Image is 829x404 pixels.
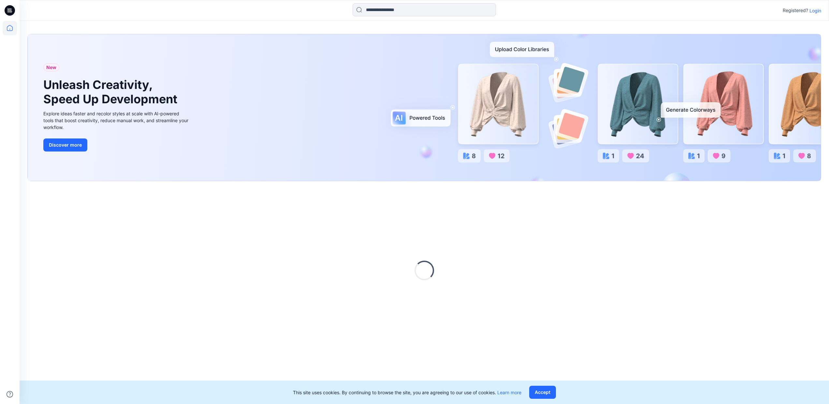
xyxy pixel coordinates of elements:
[43,138,190,151] a: Discover more
[809,7,821,14] p: Login
[43,110,190,131] div: Explore ideas faster and recolor styles at scale with AI-powered tools that boost creativity, red...
[46,64,56,71] span: New
[43,138,87,151] button: Discover more
[293,389,521,396] p: This site uses cookies. By continuing to browse the site, you are agreeing to our use of cookies.
[783,7,808,14] p: Registered?
[497,390,521,395] a: Learn more
[43,78,180,106] h1: Unleash Creativity, Speed Up Development
[529,386,556,399] button: Accept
